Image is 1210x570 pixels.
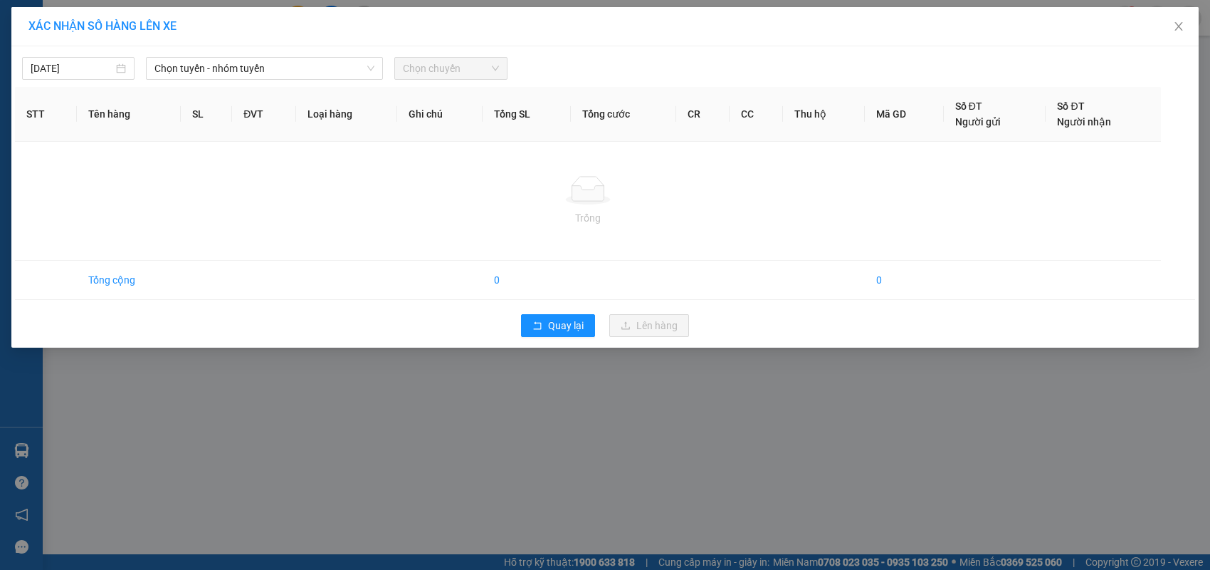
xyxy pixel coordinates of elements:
[13,11,128,58] strong: CÔNG TY TNHH DỊCH VỤ DU LỊCH THỜI ĐẠI
[521,314,595,337] button: rollbackQuay lại
[77,87,181,142] th: Tên hàng
[367,64,375,73] span: down
[955,100,982,112] span: Số ĐT
[730,87,783,142] th: CC
[548,318,584,333] span: Quay lại
[955,116,1001,128] span: Người gửi
[865,261,944,300] td: 0
[483,261,571,300] td: 0
[571,87,676,142] th: Tổng cước
[676,87,730,142] th: CR
[154,58,374,79] span: Chọn tuyến - nhóm tuyến
[77,261,181,300] td: Tổng cộng
[865,87,944,142] th: Mã GD
[232,87,296,142] th: ĐVT
[9,61,132,112] span: Chuyển phát nhanh: [GEOGRAPHIC_DATA] - [GEOGRAPHIC_DATA]
[134,95,219,110] span: DT1310250019
[31,61,113,76] input: 13/10/2025
[26,210,1149,226] div: Trống
[609,314,689,337] button: uploadLên hàng
[783,87,865,142] th: Thu hộ
[181,87,232,142] th: SL
[483,87,571,142] th: Tổng SL
[1057,116,1111,128] span: Người nhận
[296,87,397,142] th: Loại hàng
[403,58,498,79] span: Chọn chuyến
[5,51,8,123] img: logo
[1173,21,1184,32] span: close
[1159,7,1199,47] button: Close
[397,87,483,142] th: Ghi chú
[15,87,77,142] th: STT
[28,19,177,33] span: XÁC NHẬN SỐ HÀNG LÊN XE
[1057,100,1084,112] span: Số ĐT
[532,321,542,332] span: rollback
